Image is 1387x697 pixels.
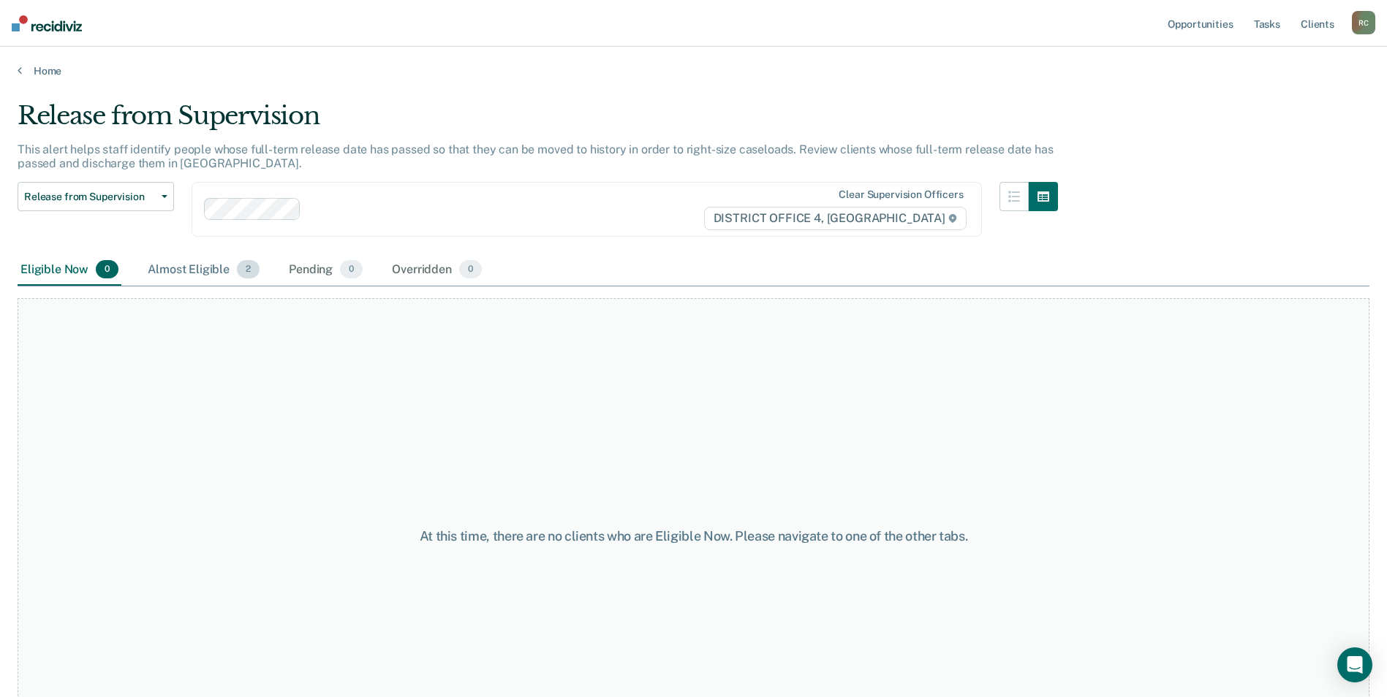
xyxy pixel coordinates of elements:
[237,260,260,279] span: 2
[96,260,118,279] span: 0
[356,528,1032,544] div: At this time, there are no clients who are Eligible Now. Please navigate to one of the other tabs.
[340,260,363,279] span: 0
[1352,11,1375,34] div: R C
[18,254,121,286] div: Eligible Now0
[389,254,485,286] div: Overridden0
[839,188,963,201] div: Clear supervision officers
[1352,11,1375,34] button: RC
[1337,647,1372,682] div: Open Intercom Messenger
[24,191,156,203] span: Release from Supervision
[286,254,366,286] div: Pending0
[18,101,1058,142] div: Release from Supervision
[704,207,967,230] span: DISTRICT OFFICE 4, [GEOGRAPHIC_DATA]
[12,15,82,31] img: Recidiviz
[18,64,1369,77] a: Home
[18,142,1053,170] p: This alert helps staff identify people whose full-term release date has passed so that they can b...
[145,254,262,286] div: Almost Eligible2
[18,182,174,211] button: Release from Supervision
[459,260,482,279] span: 0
